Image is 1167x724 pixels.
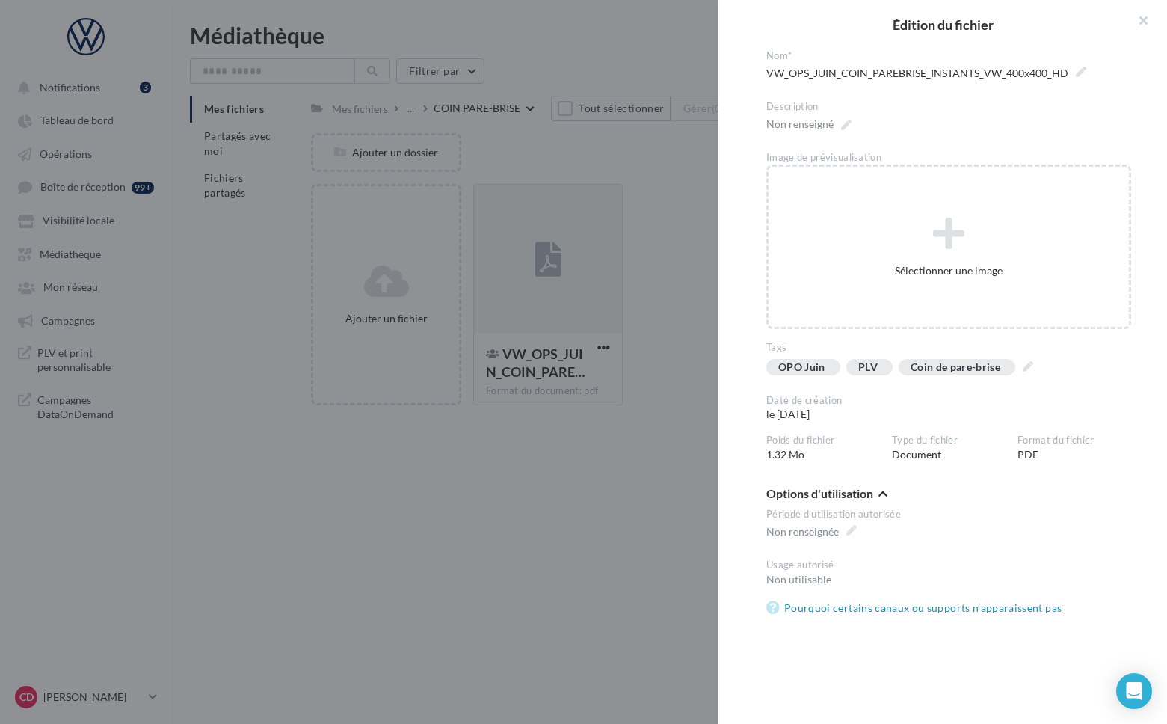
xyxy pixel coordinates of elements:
div: PDF [1017,434,1143,462]
span: Options d'utilisation [766,488,873,500]
div: Sélectionner une image [769,263,1129,278]
span: Non renseigné [766,114,852,135]
span: VW_OPS_JUIN_COIN_PAREBRISE_INSTANTS_VW_400x400_HD [766,63,1086,84]
div: Non utilisable [766,572,1131,587]
div: Coin de pare-brise [911,362,1000,373]
div: Date de création [766,394,880,408]
a: Pourquoi certains canaux ou supports n’apparaissent pas [766,599,1068,617]
div: Document [892,434,1017,462]
div: Type du fichier [892,434,1006,447]
div: 1.32 Mo [766,434,892,462]
div: Image de prévisualisation [766,151,1131,165]
h2: Édition du fichier [742,18,1143,31]
div: Format du fichier [1017,434,1131,447]
div: PLV [858,362,878,373]
div: Période d’utilisation autorisée [766,508,1131,521]
button: Options d'utilisation [766,486,887,504]
div: le [DATE] [766,394,892,423]
div: Usage autorisé [766,559,1131,572]
div: OPO Juin [778,362,825,373]
div: Tags [766,341,1131,355]
div: Poids du fichier [766,434,880,447]
div: Open Intercom Messenger [1116,673,1152,709]
span: Non renseignée [766,521,857,542]
div: Description [766,100,1131,114]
